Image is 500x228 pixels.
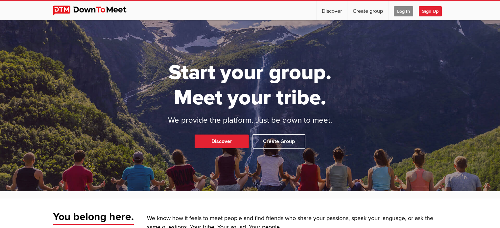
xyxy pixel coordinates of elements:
a: Sign Up [419,1,447,20]
span: Log In [394,6,413,16]
a: Discover [195,135,249,148]
a: Create group [347,1,388,20]
a: Discover [317,1,347,20]
a: Log In [389,1,418,20]
img: DownToMeet [53,6,137,15]
a: Create Group [252,134,305,149]
span: You belong here. [53,210,134,225]
h1: Start your group. Meet your tribe. [143,60,357,111]
span: Sign Up [419,6,442,16]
